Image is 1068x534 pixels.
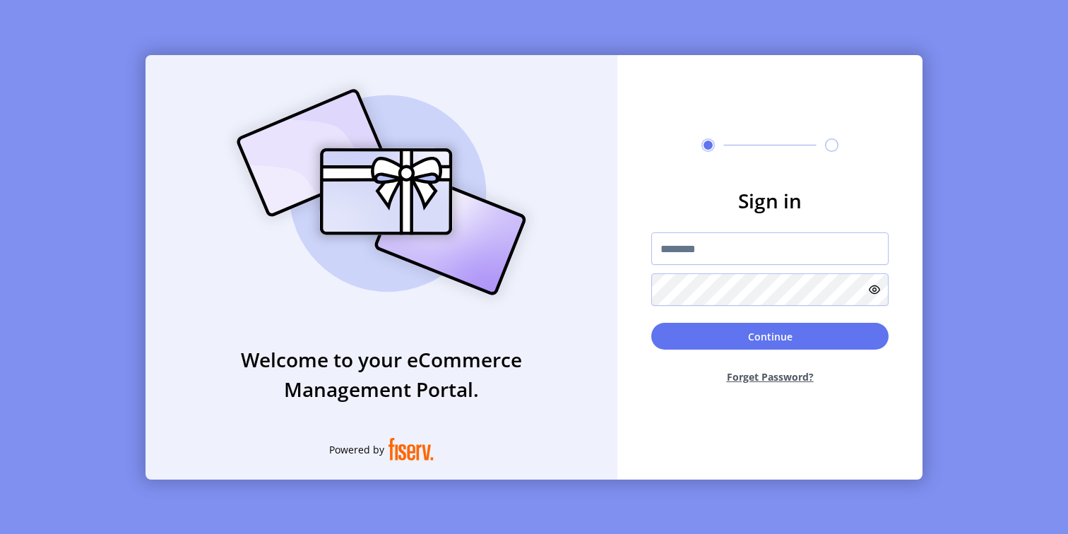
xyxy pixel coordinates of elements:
[651,358,889,396] button: Forget Password?
[215,73,547,311] img: card_Illustration.svg
[146,345,617,404] h3: Welcome to your eCommerce Management Portal.
[651,323,889,350] button: Continue
[329,442,384,457] span: Powered by
[651,186,889,215] h3: Sign in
